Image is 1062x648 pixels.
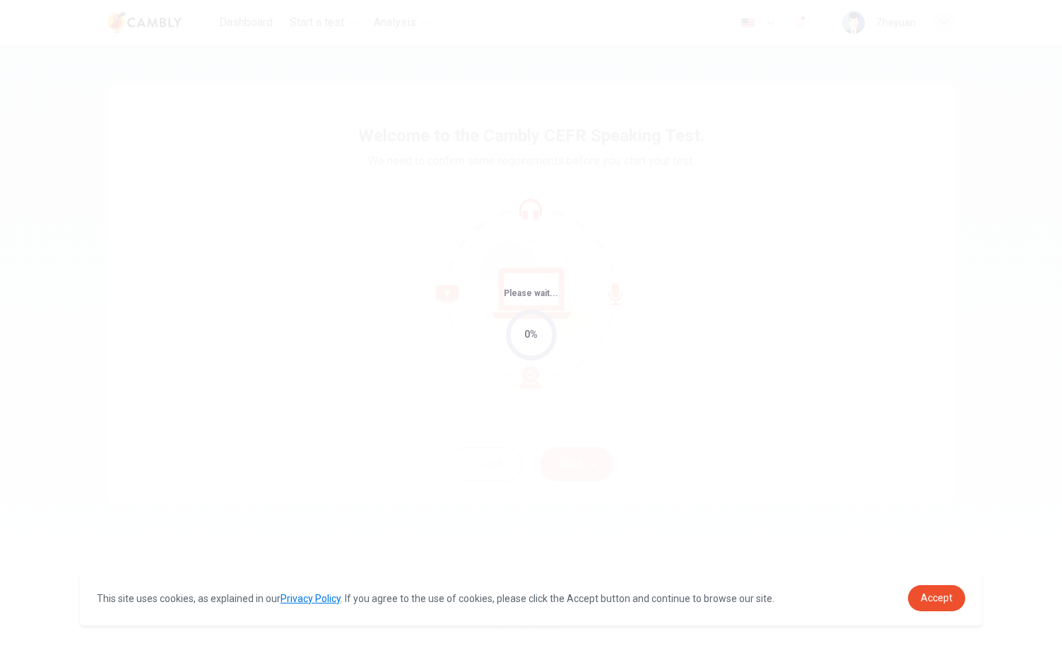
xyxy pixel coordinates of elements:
[281,593,341,604] a: Privacy Policy
[80,571,983,625] div: cookieconsent
[97,593,774,604] span: This site uses cookies, as explained in our . If you agree to the use of cookies, please click th...
[908,585,965,611] a: dismiss cookie message
[921,592,952,603] span: Accept
[524,326,538,343] div: 0%
[504,288,558,298] span: Please wait...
